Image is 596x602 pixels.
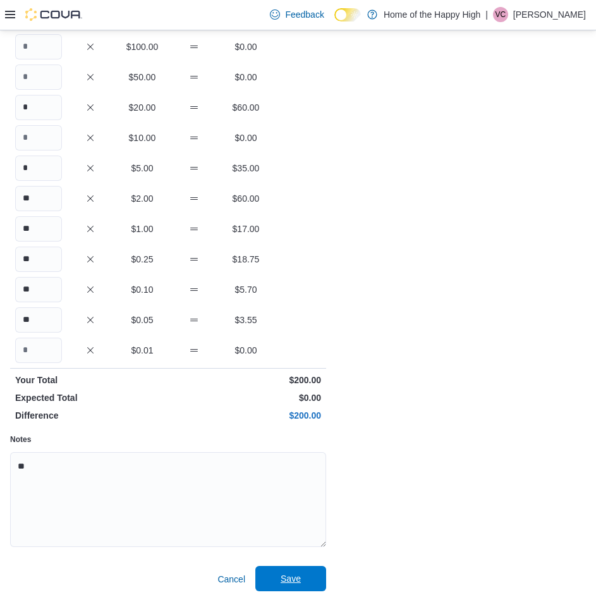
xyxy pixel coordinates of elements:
p: Your Total [15,374,166,386]
span: Dark Mode [334,21,335,22]
p: $100.00 [119,40,166,53]
p: $35.00 [222,162,269,175]
p: $18.75 [222,253,269,266]
p: $0.00 [222,40,269,53]
p: $0.00 [222,132,269,144]
p: $0.00 [171,391,321,404]
p: Expected Total [15,391,166,404]
p: $60.00 [222,192,269,205]
p: $3.55 [222,314,269,326]
input: Quantity [15,34,62,59]
p: $0.00 [222,344,269,357]
a: Feedback [265,2,329,27]
input: Quantity [15,64,62,90]
p: $2.00 [119,192,166,205]
p: | [485,7,488,22]
p: $50.00 [119,71,166,83]
input: Quantity [15,307,62,333]
p: $0.10 [119,283,166,296]
p: $5.70 [222,283,269,296]
p: [PERSON_NAME] [513,7,586,22]
p: $17.00 [222,223,269,235]
p: $200.00 [171,374,321,386]
p: Difference [15,409,166,422]
p: $10.00 [119,132,166,144]
p: $60.00 [222,101,269,114]
input: Quantity [15,156,62,181]
input: Quantity [15,186,62,211]
img: Cova [25,8,82,21]
p: $0.00 [222,71,269,83]
label: Notes [10,434,31,445]
input: Quantity [15,216,62,242]
input: Quantity [15,247,62,272]
p: $0.05 [119,314,166,326]
span: VC [496,7,506,22]
input: Quantity [15,125,62,150]
button: Cancel [212,567,250,592]
p: Home of the Happy High [384,7,480,22]
p: $200.00 [171,409,321,422]
input: Quantity [15,95,62,120]
span: Feedback [285,8,324,21]
p: $20.00 [119,101,166,114]
span: Save [281,572,301,585]
div: Vanessa Cappis [493,7,508,22]
input: Quantity [15,338,62,363]
span: Cancel [217,573,245,586]
p: $1.00 [119,223,166,235]
button: Save [255,566,326,591]
p: $0.25 [119,253,166,266]
input: Quantity [15,277,62,302]
p: $0.01 [119,344,166,357]
input: Dark Mode [334,8,361,21]
p: $5.00 [119,162,166,175]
